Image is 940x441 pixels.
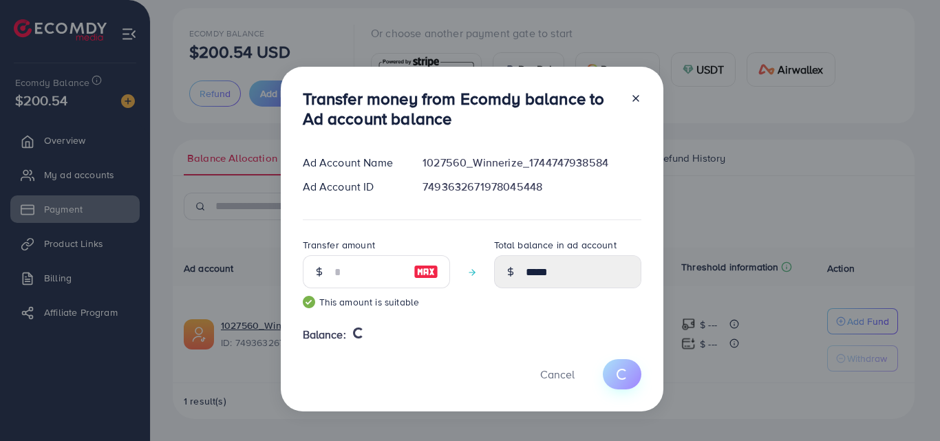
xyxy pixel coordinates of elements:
div: Ad Account ID [292,179,412,195]
h3: Transfer money from Ecomdy balance to Ad account balance [303,89,619,129]
iframe: Chat [882,379,930,431]
img: image [414,263,438,280]
div: 7493632671978045448 [412,179,652,195]
label: Transfer amount [303,238,375,252]
span: Balance: [303,327,346,343]
label: Total balance in ad account [494,238,617,252]
small: This amount is suitable [303,295,450,309]
img: guide [303,296,315,308]
span: Cancel [540,367,575,382]
button: Cancel [523,359,592,389]
div: 1027560_Winnerize_1744747938584 [412,155,652,171]
div: Ad Account Name [292,155,412,171]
